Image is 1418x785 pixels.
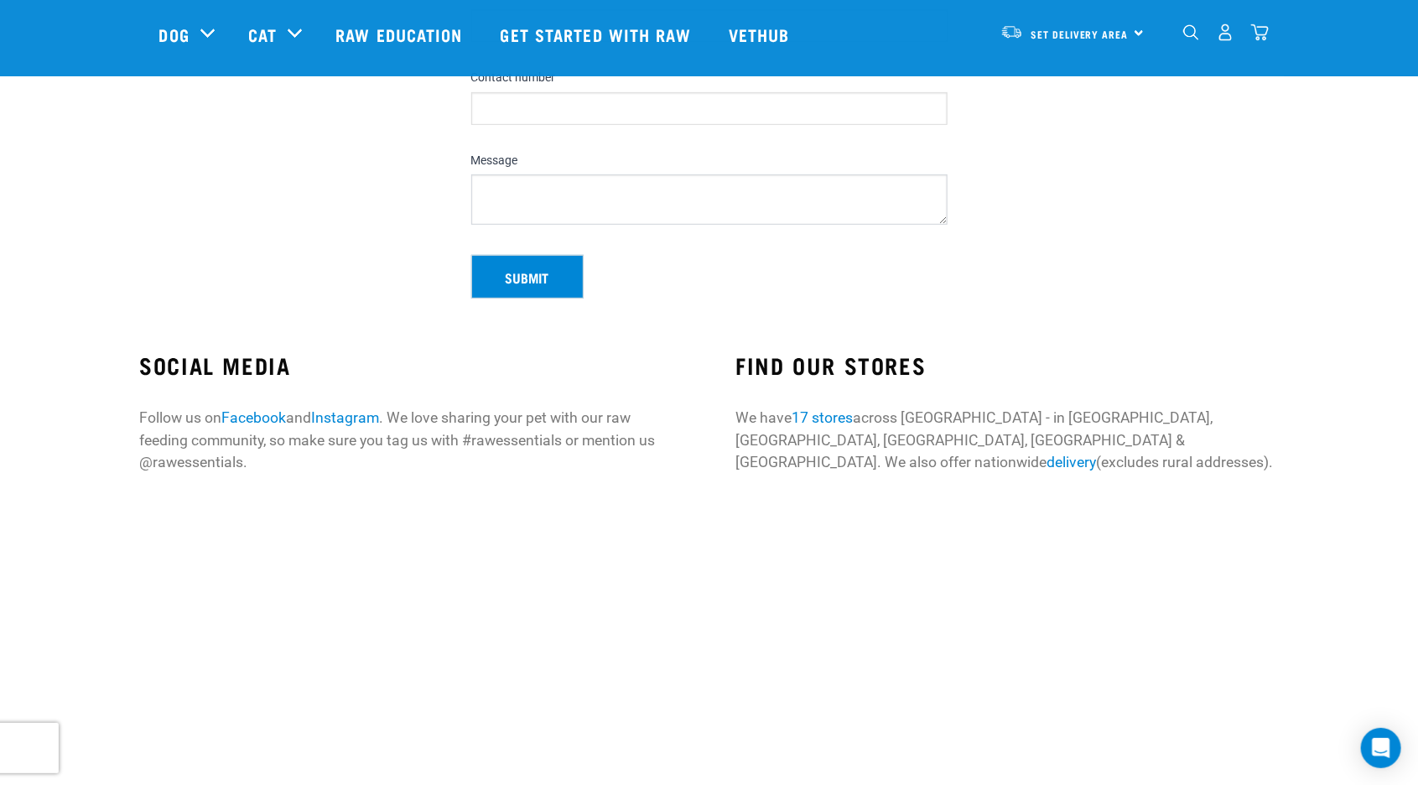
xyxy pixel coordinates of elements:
img: home-icon@2x.png [1251,23,1269,41]
a: Instagram [311,409,379,426]
a: Cat [248,22,277,47]
span: Set Delivery Area [1031,31,1129,37]
a: Raw Education [319,1,483,68]
a: delivery [1047,454,1096,470]
button: Submit [471,255,584,299]
img: van-moving.png [1000,24,1023,39]
img: home-icon-1@2x.png [1183,24,1199,40]
a: Dog [159,22,190,47]
a: Get started with Raw [484,1,712,68]
a: Vethub [712,1,811,68]
a: Facebook [221,409,286,426]
label: Contact number [471,70,948,86]
p: We have across [GEOGRAPHIC_DATA] - in [GEOGRAPHIC_DATA], [GEOGRAPHIC_DATA], [GEOGRAPHIC_DATA], [G... [735,407,1278,473]
div: Open Intercom Messenger [1361,728,1401,768]
img: user.png [1217,23,1234,41]
a: 17 stores [792,409,853,426]
label: Message [471,153,948,169]
h3: SOCIAL MEDIA [139,352,682,378]
p: Follow us on and . We love sharing your pet with our raw feeding community, so make sure you tag ... [139,407,682,473]
h3: FIND OUR STORES [735,352,1278,378]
